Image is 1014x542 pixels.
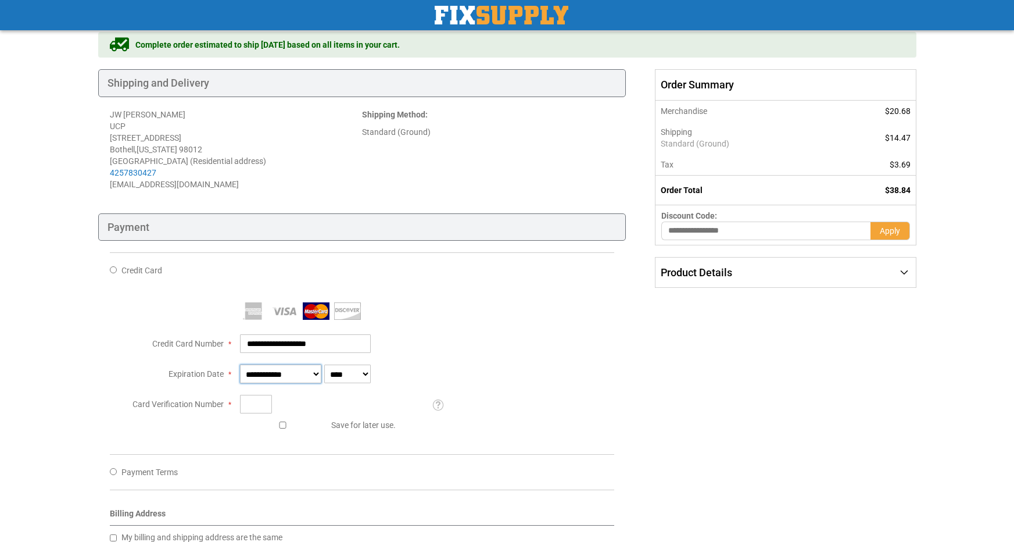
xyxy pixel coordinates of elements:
[661,266,732,279] span: Product Details
[885,186,911,195] span: $38.84
[435,6,568,24] a: store logo
[885,133,911,142] span: $14.47
[661,186,703,195] strong: Order Total
[303,302,329,320] img: MasterCard
[110,180,239,189] span: [EMAIL_ADDRESS][DOMAIN_NAME]
[435,6,568,24] img: Fix Industrial Supply
[331,420,396,430] span: Save for later use.
[152,339,224,348] span: Credit Card Number
[362,126,614,138] div: Standard (Ground)
[169,369,224,379] span: Expiration Date
[870,222,910,240] button: Apply
[271,302,298,320] img: Visa
[121,468,178,477] span: Payment Terms
[655,101,834,122] th: Merchandise
[661,211,717,220] span: Discount Code:
[137,145,177,154] span: [US_STATE]
[661,127,692,137] span: Shipping
[135,39,400,51] span: Complete order estimated to ship [DATE] based on all items in your cart.
[240,302,267,320] img: American Express
[655,154,834,176] th: Tax
[110,168,156,177] a: 4257830427
[362,110,428,119] strong: :
[110,508,615,526] div: Billing Address
[655,69,916,101] span: Order Summary
[880,226,900,236] span: Apply
[362,110,425,119] span: Shipping Method
[98,69,626,97] div: Shipping and Delivery
[334,302,361,320] img: Discover
[121,533,282,542] span: My billing and shipping address are the same
[121,266,162,275] span: Credit Card
[132,400,224,409] span: Card Verification Number
[661,138,827,149] span: Standard (Ground)
[98,213,626,241] div: Payment
[110,109,362,190] address: JW [PERSON_NAME] UCP [STREET_ADDRESS] Bothell , 98012 [GEOGRAPHIC_DATA] (Residential address)
[885,106,911,116] span: $20.68
[890,160,911,169] span: $3.69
